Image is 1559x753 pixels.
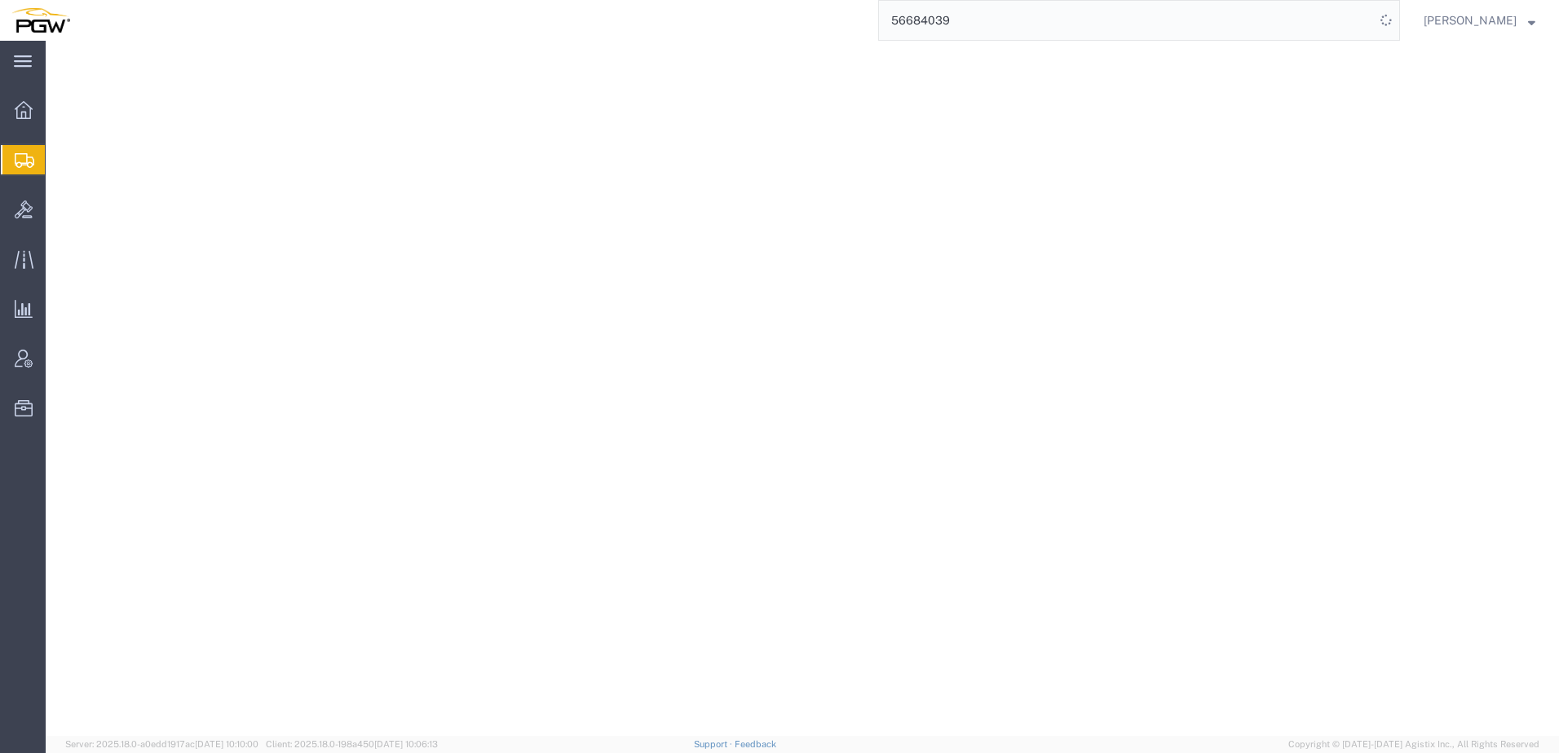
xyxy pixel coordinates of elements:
[374,739,438,749] span: [DATE] 10:06:13
[266,739,438,749] span: Client: 2025.18.0-198a450
[879,1,1375,40] input: Search for shipment number, reference number
[1424,11,1517,29] span: Amber Hickey
[65,739,258,749] span: Server: 2025.18.0-a0edd1917ac
[195,739,258,749] span: [DATE] 10:10:00
[694,739,735,749] a: Support
[11,8,70,33] img: logo
[46,41,1559,736] iframe: FS Legacy Container
[1423,11,1536,30] button: [PERSON_NAME]
[735,739,776,749] a: Feedback
[1288,738,1539,751] span: Copyright © [DATE]-[DATE] Agistix Inc., All Rights Reserved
